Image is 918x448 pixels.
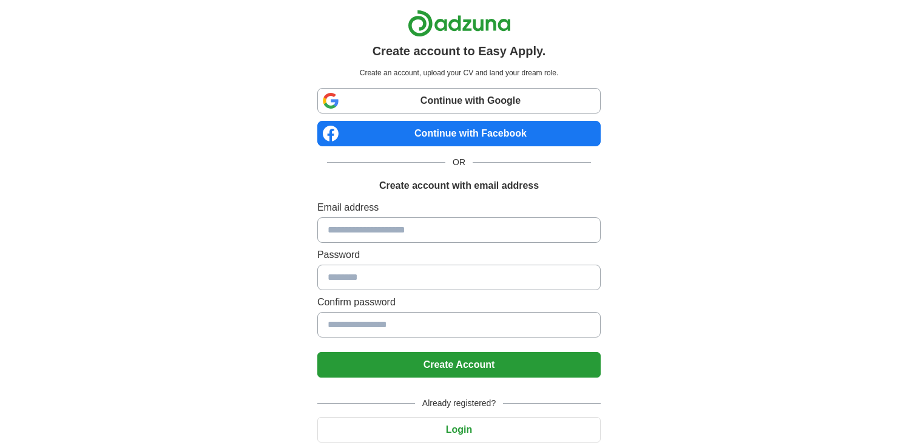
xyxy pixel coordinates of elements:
[320,67,598,78] p: Create an account, upload your CV and land your dream role.
[408,10,511,37] img: Adzuna logo
[317,88,601,114] a: Continue with Google
[373,42,546,60] h1: Create account to Easy Apply.
[445,156,473,169] span: OR
[317,248,601,262] label: Password
[415,397,503,410] span: Already registered?
[317,200,601,215] label: Email address
[379,178,539,193] h1: Create account with email address
[317,417,601,443] button: Login
[317,424,601,435] a: Login
[317,295,601,310] label: Confirm password
[317,352,601,378] button: Create Account
[317,121,601,146] a: Continue with Facebook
